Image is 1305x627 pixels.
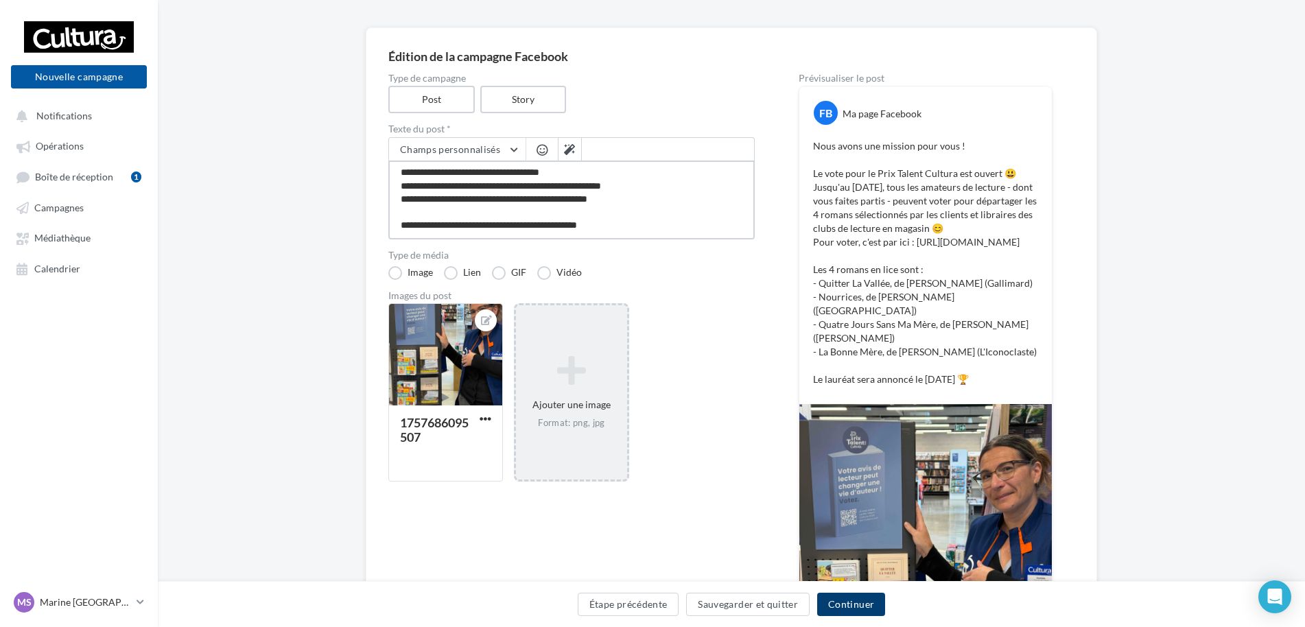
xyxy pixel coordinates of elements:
label: Image [388,266,433,280]
span: Calendrier [34,263,80,274]
p: Nous avons une mission pour vous ! Le vote pour le Prix Talent Cultura est ouvert 😃 Jusqu'au [DAT... [813,139,1038,386]
a: Boîte de réception1 [8,164,150,189]
span: Boîte de réception [35,171,113,182]
span: Campagnes [34,202,84,213]
label: Post [388,86,475,113]
div: 1 [131,171,141,182]
label: Lien [444,266,481,280]
span: MS [17,595,32,609]
button: Nouvelle campagne [11,65,147,88]
div: Open Intercom Messenger [1258,580,1291,613]
span: Notifications [36,110,92,121]
label: GIF [492,266,526,280]
p: Marine [GEOGRAPHIC_DATA] [40,595,131,609]
a: Médiathèque [8,225,150,250]
a: Opérations [8,133,150,158]
button: Notifications [8,103,144,128]
label: Type de média [388,250,755,260]
label: Type de campagne [388,73,755,83]
div: Prévisualiser le post [799,73,1053,83]
a: MS Marine [GEOGRAPHIC_DATA] [11,589,147,615]
label: Vidéo [537,266,582,280]
button: Champs personnalisés [389,138,526,161]
span: Médiathèque [34,233,91,244]
div: 1757686095507 [400,415,469,445]
div: Images du post [388,291,755,300]
div: FB [814,101,838,125]
span: Opérations [36,141,84,152]
div: Édition de la campagne Facebook [388,50,1074,62]
button: Sauvegarder et quitter [686,593,810,616]
span: Champs personnalisés [400,143,500,155]
div: Ma page Facebook [843,107,921,121]
a: Calendrier [8,256,150,281]
label: Story [480,86,567,113]
button: Étape précédente [578,593,679,616]
button: Continuer [817,593,885,616]
a: Campagnes [8,195,150,220]
label: Texte du post * [388,124,755,134]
